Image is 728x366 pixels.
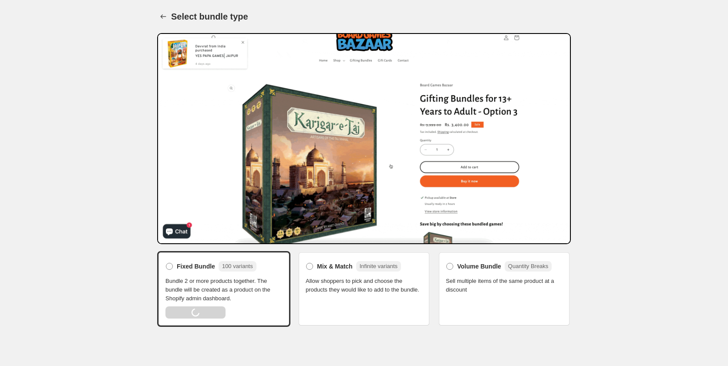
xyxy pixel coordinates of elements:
[446,277,563,294] span: Sell multiple items of the same product at a discount
[222,263,253,269] span: 100 variants
[457,262,501,271] span: Volume Bundle
[306,277,422,294] span: Allow shoppers to pick and choose the products they would like to add to the bundle.
[165,277,282,303] span: Bundle 2 or more products together. The bundle will be created as a product on the Shopify admin ...
[157,33,571,244] img: Bundle Preview
[157,10,169,23] button: Back
[317,262,353,271] span: Mix & Match
[171,11,248,22] h1: Select bundle type
[177,262,215,271] span: Fixed Bundle
[508,263,549,269] span: Quantity Breaks
[360,263,398,269] span: Infinite variants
